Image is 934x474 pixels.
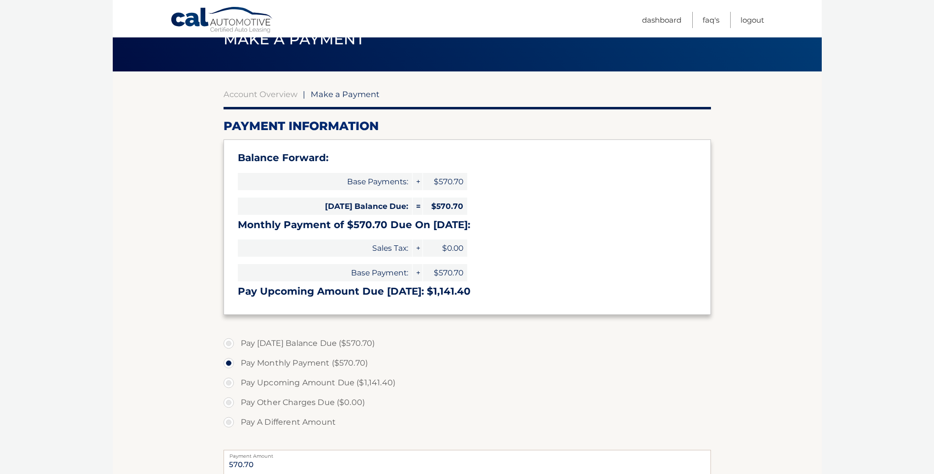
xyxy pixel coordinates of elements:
[423,239,467,257] span: $0.00
[170,6,274,35] a: Cal Automotive
[413,239,422,257] span: +
[238,285,697,298] h3: Pay Upcoming Amount Due [DATE]: $1,141.40
[423,173,467,190] span: $570.70
[238,198,412,215] span: [DATE] Balance Due:
[741,12,764,28] a: Logout
[413,198,422,215] span: =
[423,198,467,215] span: $570.70
[224,353,711,373] label: Pay Monthly Payment ($570.70)
[311,89,380,99] span: Make a Payment
[703,12,719,28] a: FAQ's
[303,89,305,99] span: |
[224,450,711,458] label: Payment Amount
[413,173,422,190] span: +
[238,264,412,281] span: Base Payment:
[413,264,422,281] span: +
[224,412,711,432] label: Pay A Different Amount
[238,219,697,231] h3: Monthly Payment of $570.70 Due On [DATE]:
[224,373,711,393] label: Pay Upcoming Amount Due ($1,141.40)
[224,119,711,134] h2: Payment Information
[642,12,681,28] a: Dashboard
[238,173,412,190] span: Base Payments:
[238,239,412,257] span: Sales Tax:
[224,393,711,412] label: Pay Other Charges Due ($0.00)
[224,89,297,99] a: Account Overview
[224,334,711,353] label: Pay [DATE] Balance Due ($570.70)
[238,152,697,164] h3: Balance Forward:
[224,30,365,48] span: Make a Payment
[423,264,467,281] span: $570.70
